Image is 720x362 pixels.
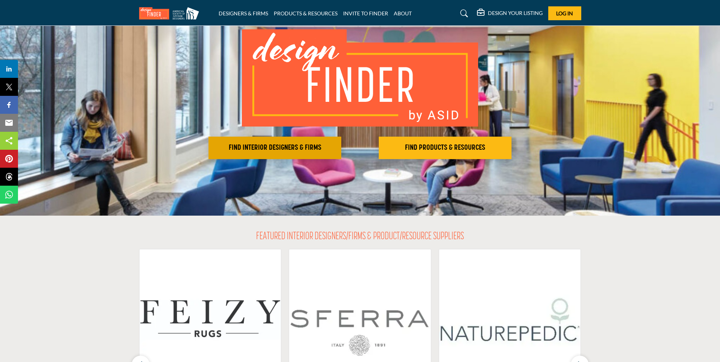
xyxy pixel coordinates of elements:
a: INVITE TO FINDER [343,10,388,16]
div: DESIGN YOUR LISTING [477,9,543,18]
h2: FEATURED INTERIOR DESIGNERS/FIRMS & PRODUCT/RESOURCE SUPPLIERS [256,231,464,243]
h2: FIND INTERIOR DESIGNERS & FIRMS [211,143,339,152]
a: ABOUT [394,10,412,16]
button: Log In [548,6,581,20]
h2: FIND PRODUCTS & RESOURCES [381,143,509,152]
span: Log In [556,10,573,16]
h5: DESIGN YOUR LISTING [488,10,543,16]
a: DESIGNERS & FIRMS [219,10,268,16]
button: FIND INTERIOR DESIGNERS & FIRMS [208,137,341,159]
img: image [242,29,478,127]
img: Site Logo [139,7,203,19]
button: FIND PRODUCTS & RESOURCES [379,137,511,159]
a: Search [453,7,473,19]
a: PRODUCTS & RESOURCES [274,10,337,16]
